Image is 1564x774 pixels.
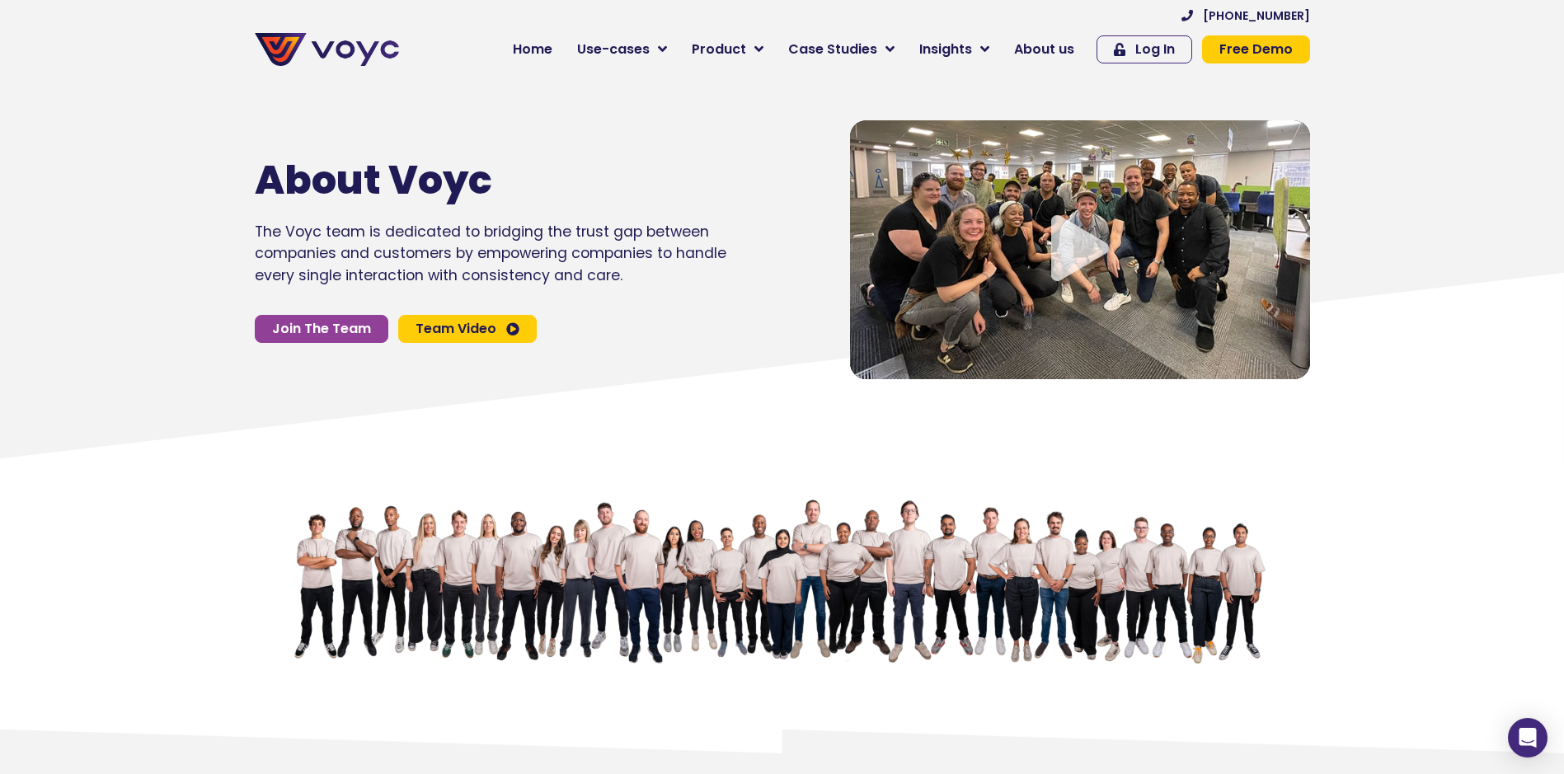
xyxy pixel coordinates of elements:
div: Open Intercom Messenger [1508,718,1548,758]
span: Insights [919,40,972,59]
span: Log In [1135,43,1175,56]
span: Case Studies [788,40,877,59]
a: Product [679,33,776,66]
span: Team Video [416,322,496,335]
span: Home [513,40,552,59]
span: Free Demo [1219,43,1293,56]
span: Product [692,40,746,59]
a: Log In [1097,35,1192,63]
a: Insights [907,33,1002,66]
a: Free Demo [1202,35,1310,63]
img: voyc-full-logo [255,33,399,66]
a: Home [500,33,565,66]
a: About us [1002,33,1087,66]
span: [PHONE_NUMBER] [1203,10,1310,21]
a: Case Studies [776,33,907,66]
span: About us [1014,40,1074,59]
span: Use-cases [577,40,650,59]
p: The Voyc team is dedicated to bridging the trust gap between companies and customers by empowerin... [255,221,726,286]
h1: About Voyc [255,157,677,204]
a: [PHONE_NUMBER] [1181,10,1310,21]
div: Video play button [1047,215,1113,284]
span: Join The Team [272,322,371,335]
a: Team Video [398,315,537,343]
a: Join The Team [255,315,388,343]
a: Use-cases [565,33,679,66]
